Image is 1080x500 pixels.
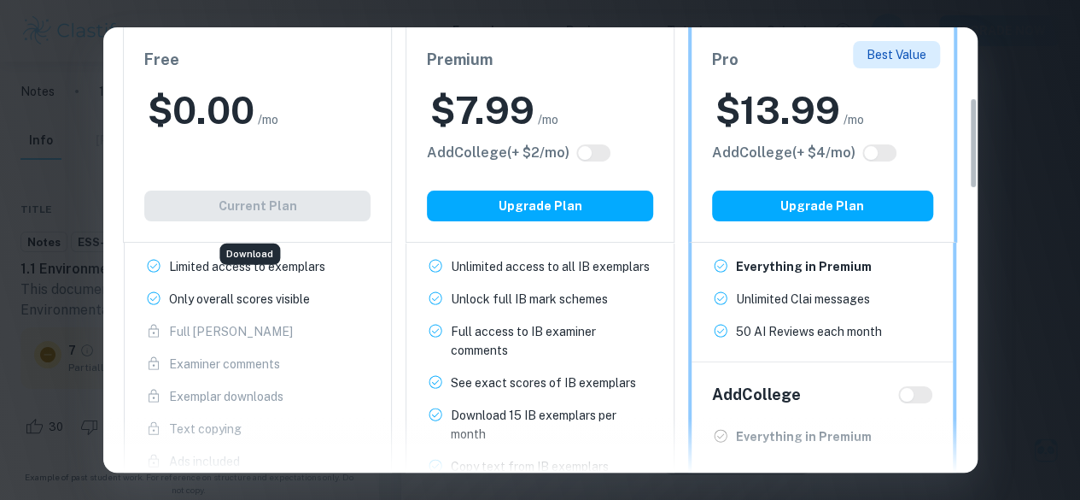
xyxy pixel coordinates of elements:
[451,290,608,309] p: Unlock full IB mark schemes
[712,143,855,163] h6: Click to see all the additional College features.
[169,257,325,276] p: Limited access to exemplars
[451,406,653,444] p: Download 15 IB exemplars per month
[451,322,653,360] p: Full access to IB examiner comments
[258,110,278,129] span: /mo
[451,257,650,276] p: Unlimited access to all IB exemplars
[169,322,293,341] p: Full [PERSON_NAME]
[169,290,310,309] p: Only overall scores visible
[715,85,840,136] h2: $ 13.99
[736,257,872,276] p: Everything in Premium
[219,244,280,265] div: Download
[712,48,933,72] h6: Pro
[169,387,283,406] p: Exemplar downloads
[736,322,882,341] p: 50 AI Reviews each month
[736,290,870,309] p: Unlimited Clai messages
[427,191,653,221] button: Upgrade Plan
[712,191,933,221] button: Upgrade Plan
[867,45,926,64] p: Best Value
[144,48,371,72] h6: Free
[451,374,636,392] p: See exact scores of IB exemplars
[844,110,864,129] span: /mo
[148,85,254,136] h2: $ 0.00
[430,85,534,136] h2: $ 7.99
[169,355,280,374] p: Examiner comments
[427,143,569,163] h6: Click to see all the additional College features.
[538,110,558,129] span: /mo
[712,383,801,407] h6: Add College
[427,48,653,72] h6: Premium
